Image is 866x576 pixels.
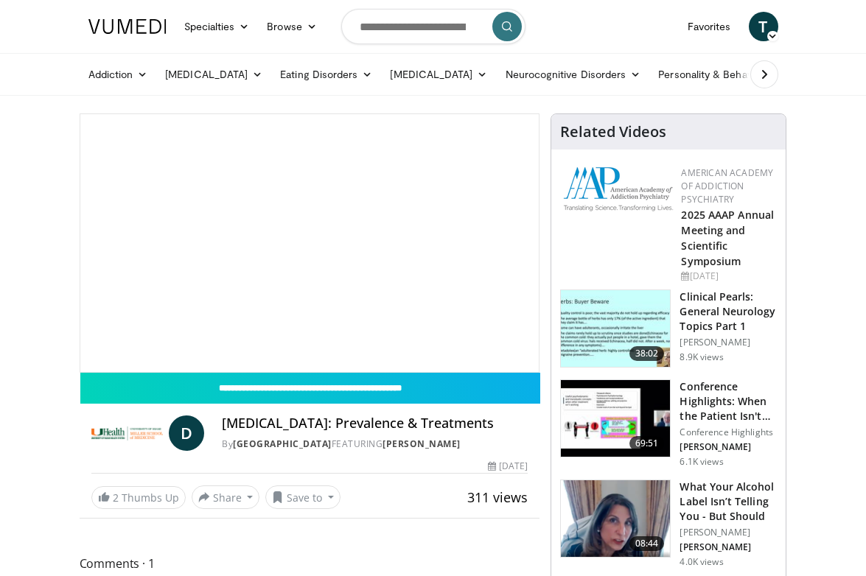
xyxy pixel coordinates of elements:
[563,166,674,211] img: f7c290de-70ae-47e0-9ae1-04035161c232.png.150x105_q85_autocrop_double_scale_upscale_version-0.2.png
[560,480,777,568] a: 08:44 What Your Alcohol Label Isn’t Telling You - But Should [PERSON_NAME] [PERSON_NAME] 4.0K views
[629,536,665,551] span: 08:44
[381,60,496,89] a: [MEDICAL_DATA]
[680,456,723,468] p: 6.1K views
[680,337,777,348] p: [PERSON_NAME]
[192,485,260,509] button: Share
[169,415,204,451] a: D
[680,289,777,334] h3: Clinical Pearls: General Neurology Topics Part 1
[91,486,186,509] a: 2 Thumbs Up
[383,438,461,450] a: [PERSON_NAME]
[341,9,525,44] input: Search topics, interventions
[80,60,157,89] a: Addiction
[680,480,777,524] h3: What Your Alcohol Label Isn’t Telling You - But Should
[681,270,774,283] div: [DATE]
[156,60,271,89] a: [MEDICAL_DATA]
[680,527,777,538] p: [PERSON_NAME]
[222,415,528,432] h4: [MEDICAL_DATA]: Prevalence & Treatments
[680,351,723,363] p: 8.9K views
[265,485,341,509] button: Save to
[681,166,773,206] a: American Academy of Addiction Psychiatry
[560,289,777,368] a: 38:02 Clinical Pearls: General Neurology Topics Part 1 [PERSON_NAME] 8.9K views
[91,415,164,451] img: University of Miami
[561,290,670,367] img: 91ec4e47-6cc3-4d45-a77d-be3eb23d61cb.150x105_q85_crop-smart_upscale.jpg
[271,60,381,89] a: Eating Disorders
[497,60,650,89] a: Neurocognitive Disorders
[561,480,670,557] img: 3c46fb29-c319-40f0-ac3f-21a5db39118c.png.150x105_q85_crop-smart_upscale.png
[680,441,777,453] p: [PERSON_NAME]
[679,12,740,41] a: Favorites
[113,491,119,505] span: 2
[749,12,778,41] a: T
[488,460,528,473] div: [DATE]
[80,114,539,372] video-js: Video Player
[560,123,666,141] h4: Related Videos
[258,12,326,41] a: Browse
[680,426,777,438] p: Conference Highlights
[80,554,540,573] span: Comments 1
[88,19,167,34] img: VuMedi Logo
[680,379,777,424] h3: Conference Highlights: When the Patient Isn't Getting Better - A Psy…
[233,438,332,450] a: [GEOGRAPHIC_DATA]
[560,379,777,468] a: 69:51 Conference Highlights: When the Patient Isn't Getting Better - A Psy… Conference Highlights...
[222,438,528,451] div: By FEATURING
[467,488,528,506] span: 311 views
[680,541,777,553] p: [PERSON_NAME]
[561,380,670,457] img: 4362ec9e-0993-4580-bfd4-8e18d57e1d49.150x105_q85_crop-smart_upscale.jpg
[629,346,665,361] span: 38:02
[680,556,723,568] p: 4.0K views
[175,12,259,41] a: Specialties
[649,60,836,89] a: Personality & Behavior Disorders
[681,208,774,268] a: 2025 AAAP Annual Meeting and Scientific Symposium
[629,436,665,451] span: 69:51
